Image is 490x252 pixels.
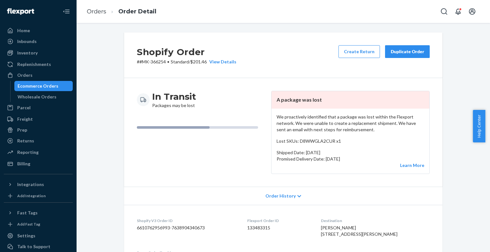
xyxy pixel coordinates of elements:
[4,25,73,36] a: Home
[17,127,27,133] div: Prep
[277,114,424,133] p: We proactively identified that a package was lost within the Flexport network. We were unable to ...
[449,233,484,249] iframe: Opens a widget where you can chat to one of our agents
[17,50,38,56] div: Inventory
[17,27,30,34] div: Home
[466,5,479,18] button: Open account menu
[4,36,73,47] a: Inbounds
[4,179,73,190] button: Integrations
[473,110,485,142] button: Help Center
[321,225,397,237] span: [PERSON_NAME] [STREET_ADDRESS][PERSON_NAME]
[277,138,424,144] p: Lost SKUs: D8WWGLA2CUR x1
[18,83,58,89] div: Ecommerce Orders
[171,59,189,64] span: Standard
[17,116,33,122] div: Freight
[4,70,73,80] a: Orders
[152,91,196,102] h3: In Transit
[167,59,169,64] span: •
[265,193,296,199] span: Order History
[18,94,56,100] div: Wholesale Orders
[137,45,236,59] h2: Shopify Order
[385,45,430,58] button: Duplicate Order
[14,92,73,102] a: Wholesale Orders
[4,114,73,124] a: Freight
[4,220,73,228] a: Add Fast Tag
[17,72,33,78] div: Orders
[247,225,311,231] dd: 133483315
[4,147,73,157] a: Reporting
[14,81,73,91] a: Ecommerce Orders
[390,48,424,55] div: Duplicate Order
[82,2,161,21] ol: breadcrumbs
[247,218,311,223] dt: Flexport Order ID
[4,241,73,252] button: Talk to Support
[137,225,237,231] dd: 6610762956993-7638904340673
[17,38,37,45] div: Inbounds
[17,193,46,198] div: Add Integration
[452,5,464,18] button: Open notifications
[7,8,34,15] img: Flexport logo
[338,45,380,58] button: Create Return
[4,59,73,69] a: Replenishments
[4,159,73,169] a: Billing
[17,104,31,111] div: Parcel
[137,218,237,223] dt: Shopify V3 Order ID
[4,48,73,58] a: Inventory
[438,5,450,18] button: Open Search Box
[277,156,424,162] p: Promised Delivery Date: [DATE]
[271,91,429,109] header: A package was lost
[17,181,44,188] div: Integrations
[17,161,30,167] div: Billing
[4,231,73,241] a: Settings
[17,210,38,216] div: Fast Tags
[60,5,73,18] button: Close Navigation
[137,59,236,65] p: # #MK-366254 / $201.46
[4,136,73,146] a: Returns
[17,61,51,68] div: Replenishments
[321,218,430,223] dt: Destination
[17,149,39,155] div: Reporting
[118,8,156,15] a: Order Detail
[17,233,35,239] div: Settings
[277,149,424,156] p: Shipped Date: [DATE]
[17,243,50,250] div: Talk to Support
[152,91,196,109] div: Packages may be lost
[87,8,106,15] a: Orders
[400,162,424,168] a: Learn More
[4,192,73,200] a: Add Integration
[4,125,73,135] a: Prep
[17,138,34,144] div: Returns
[207,59,236,65] button: View Details
[17,221,40,227] div: Add Fast Tag
[4,103,73,113] a: Parcel
[4,208,73,218] button: Fast Tags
